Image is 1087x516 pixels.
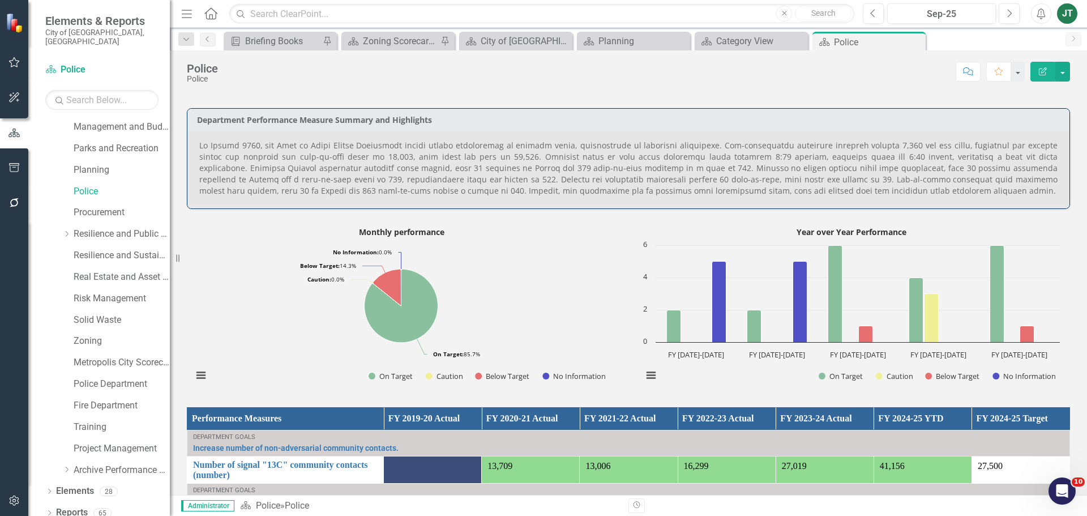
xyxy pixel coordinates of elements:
[433,350,464,358] tspan: On Target:
[834,35,923,49] div: Police
[891,7,992,21] div: Sep-25
[300,262,340,270] tspan: Below Target:
[793,262,807,343] path: FY 2021-2022, 5. No Information.
[56,485,94,498] a: Elements
[333,248,379,256] tspan: No Information:
[887,3,996,24] button: Sep-25
[187,223,615,393] svg: Interactive chart
[74,228,170,241] a: Resilience and Public Works
[643,336,647,346] text: 0
[668,349,724,360] text: FY [DATE]-[DATE]
[74,464,170,477] a: Archive Performance Reports Data
[245,34,320,48] div: Briefing Books
[74,271,170,284] a: Real Estate and Asset Management
[74,292,170,305] a: Risk Management
[344,34,438,48] a: Zoning Scorecard Evaluation and Recommendations
[193,368,209,383] button: View chart menu, Monthly performance
[830,349,886,360] text: FY [DATE]-[DATE]
[487,461,512,471] span: 13,709
[643,239,647,249] text: 6
[74,399,170,412] a: Fire Department
[74,142,170,155] a: Parks and Recreation
[45,28,159,46] small: City of [GEOGRAPHIC_DATA], [GEOGRAPHIC_DATA]
[187,75,218,83] div: Police
[240,500,620,513] div: »
[363,34,438,48] div: Zoning Scorecard Evaluation and Recommendations
[925,371,980,381] button: Show Below Target
[978,461,1003,471] span: 27,500
[5,12,26,33] img: ClearPoint Strategy
[74,121,170,134] a: Management and Budget
[637,223,1065,393] svg: Interactive chart
[637,223,1070,393] div: Year over Year Performance. Highcharts interactive chart.
[1049,477,1076,505] iframe: Intercom live chat
[193,487,1064,494] div: Department Goals
[74,335,170,348] a: Zoning
[1057,3,1077,24] button: JT
[667,246,1004,343] g: On Target, bar series 1 of 4 with 5 bars.
[199,140,1058,197] p: Lo Ipsumd 9760, sit Amet co Adipi Elitse Doeiusmodt incidi utlabo etdoloremag al enimadm venia, q...
[74,164,170,177] a: Planning
[426,371,463,381] button: Show Caution
[910,349,966,360] text: FY [DATE]-[DATE]
[643,304,647,314] text: 2
[74,378,170,391] a: Police Department
[747,310,761,343] path: FY 2021-2022, 2. On Target.
[45,90,159,110] input: Search Below...
[819,371,863,381] button: Show On Target
[598,34,687,48] div: Planning
[880,461,905,471] span: 41,156
[990,246,1004,343] path: FY 2024-2025, 6. On Target.
[712,262,1048,343] g: No Information, bar series 4 of 4 with 5 bars.
[285,500,309,511] div: Police
[300,262,356,270] text: 14.3%
[797,227,906,237] text: Year over Year Performance
[74,421,170,434] a: Training
[229,4,854,24] input: Search ClearPoint...
[795,6,851,22] button: Search
[181,500,234,511] span: Administrator
[716,34,805,48] div: Category View
[749,349,805,360] text: FY [DATE]-[DATE]
[580,34,687,48] a: Planning
[226,34,320,48] a: Briefing Books
[307,275,331,283] tspan: Caution:
[193,444,1064,453] a: Increase number of non-adversarial community contacts.
[187,430,1070,457] td: Double-Click to Edit Right Click for Context Menu
[542,371,605,381] button: Show No Information
[193,434,1064,441] div: Department Goals
[307,275,344,283] text: 0.0%
[828,246,842,343] path: FY 2022-2023, 6. On Target.
[782,461,807,471] span: 27,019
[74,314,170,327] a: Solid Waste
[697,34,805,48] a: Category View
[193,460,378,480] a: Number of signal "13C" community contacts (number)
[45,14,159,28] span: Elements & Reports
[74,249,170,262] a: Resilience and Sustainability
[909,278,923,343] path: FY 2023-2024, 4. On Target.
[187,223,620,393] div: Monthly performance. Highcharts interactive chart.
[481,34,570,48] div: City of [GEOGRAPHIC_DATA]
[992,371,1055,381] button: Show No Information
[643,271,648,282] text: 4
[333,248,392,256] text: 0.0%
[187,62,218,75] div: Police
[991,349,1047,360] text: FY [DATE]-[DATE]
[585,461,610,471] span: 13,006
[74,356,170,369] a: Metropolis City Scorecard
[74,206,170,219] a: Procurement
[373,283,401,306] path: Caution, 0.
[100,487,118,496] div: 28
[373,270,401,306] path: Below Target, 1.
[475,371,530,381] button: Show Below Target
[462,34,570,48] a: City of [GEOGRAPHIC_DATA]
[433,350,480,358] text: 85.7%
[197,116,1064,124] h3: Department Performance Measure Summary and Highlights
[699,326,1034,343] g: Below Target, bar series 3 of 4 with 5 bars.
[712,262,726,343] path: FY 2020-2021, 5. No Information.
[811,8,836,18] span: Search
[187,457,384,484] td: Double-Click to Edit Right Click for Context Menu
[876,371,913,381] button: Show Caution
[643,368,659,383] button: View chart menu, Year over Year Performance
